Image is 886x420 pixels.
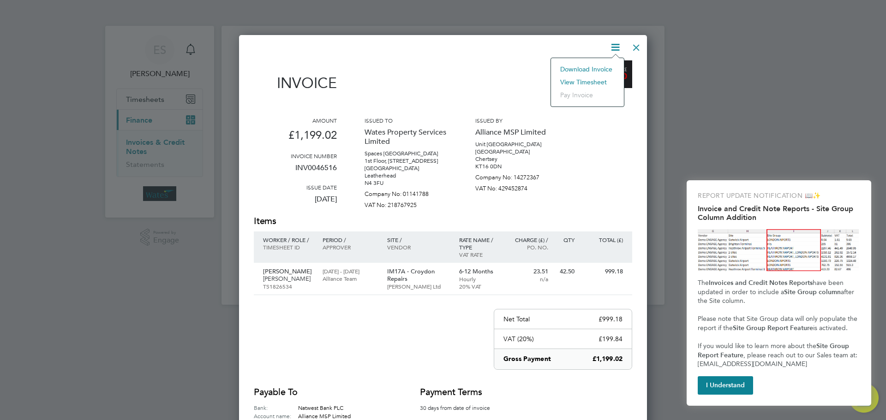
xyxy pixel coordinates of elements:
label: Bank: [254,403,298,412]
p: Company No: 01141788 [365,187,448,198]
p: Po. No. [508,243,548,251]
div: Invoice and Credit Note Reports - Site Group Column Addition [687,180,871,406]
p: [PERSON_NAME] [263,268,313,275]
p: VAT rate [459,251,499,258]
p: Charge (£) / [508,236,548,243]
p: Alliance Team [323,275,377,282]
strong: Site Group Report Feature [698,342,851,359]
h3: Issue date [254,183,337,191]
p: £1,199.02 [593,355,623,364]
p: [GEOGRAPHIC_DATA] [365,165,448,172]
h2: Invoice and Credit Note Reports - Site Group Column Addition [698,204,860,222]
p: Chertsey [475,155,558,163]
p: IM17A - Croydon Repairs [387,268,450,283]
p: Gross Payment [503,355,551,364]
p: VAT No: 429452874 [475,181,558,192]
p: Approver [323,243,377,251]
p: VAT No: 218767925 [365,198,448,209]
p: QTY [557,236,575,243]
p: Vendor [387,243,450,251]
strong: Site Group column [784,288,841,296]
li: View timesheet [556,76,619,89]
p: Total (£) [584,236,623,243]
h2: Payment terms [420,386,503,399]
p: [DATE] [254,191,337,215]
p: Leatherhead [365,172,448,179]
p: [PERSON_NAME] [263,275,313,283]
p: [GEOGRAPHIC_DATA] [475,148,558,155]
p: 23.51 [508,268,548,275]
h3: Amount [254,117,337,124]
p: [PERSON_NAME] Ltd [387,283,450,290]
p: Net Total [503,315,530,323]
p: 42.50 [557,268,575,275]
span: Natwest Bank PLC [298,404,343,411]
label: Account name: [254,412,298,420]
h2: Payable to [254,386,392,399]
span: have been updated in order to include a [698,279,845,296]
p: Spaces [GEOGRAPHIC_DATA] [365,150,448,157]
h3: Issued to [365,117,448,124]
p: £999.18 [599,315,623,323]
p: Worker / Role / [263,236,313,243]
h3: Invoice number [254,152,337,160]
strong: Site Group Report Feature [733,324,813,332]
h2: Items [254,215,632,228]
p: 30 days from date of invoice [420,403,503,412]
p: n/a [508,275,548,283]
li: Pay invoice [556,89,619,101]
p: £199.84 [599,335,623,343]
p: Rate name / type [459,236,499,251]
p: Alliance MSP Limited [475,124,558,141]
p: Period / [323,236,377,243]
p: Unit [GEOGRAPHIC_DATA] [475,141,558,148]
p: TS1826534 [263,283,313,290]
h1: Invoice [254,74,337,92]
p: KT16 0DN [475,163,558,170]
span: is activated. [813,324,848,332]
p: Timesheet ID [263,243,313,251]
p: REPORT UPDATE NOTIFICATION 📖✨ [698,191,860,201]
strong: Invoices and Credit Notes Reports [709,279,813,287]
button: I Understand [698,376,753,395]
p: Hourly [459,275,499,283]
p: Wates Property Services Limited [365,124,448,150]
p: 20% VAT [459,283,499,290]
span: The [698,279,709,287]
p: VAT (20%) [503,335,534,343]
span: Please note that Site Group data will only populate the report if the [698,315,859,332]
span: If you would like to learn more about the [698,342,816,350]
p: 999.18 [584,268,623,275]
img: Site Group Column in Invoices Report [698,229,860,271]
p: £1,199.02 [254,124,337,152]
span: , please reach out to our Sales team at: [EMAIL_ADDRESS][DOMAIN_NAME] [698,351,859,368]
p: 6-12 Months [459,268,499,275]
p: N4 3FU [365,179,448,187]
p: INV0046516 [254,160,337,183]
h3: Issued by [475,117,558,124]
p: 1st Floor, [STREET_ADDRESS] [365,157,448,165]
p: [DATE] - [DATE] [323,267,377,275]
p: Site / [387,236,450,243]
p: Company No: 14272367 [475,170,558,181]
span: Alliance MSP Limited [298,412,351,420]
li: Download Invoice [556,63,619,76]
